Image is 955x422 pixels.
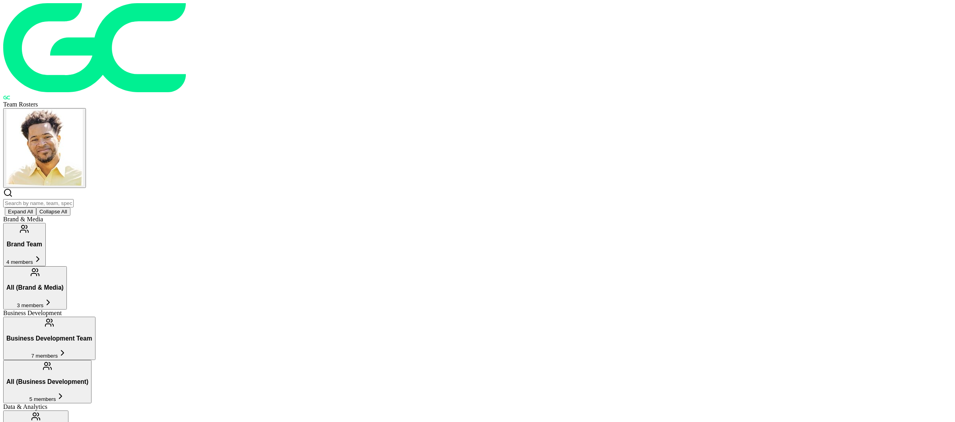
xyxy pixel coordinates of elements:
button: All (Brand & Media)3 members [3,266,67,310]
input: Search by name, team, specialty, or title... [3,199,74,207]
h3: All (Brand & Media) [6,284,64,291]
h3: All (Business Development) [6,378,88,385]
span: Data & Analytics [3,403,47,410]
button: Business Development Team7 members [3,317,95,360]
span: 7 members [31,353,58,359]
span: 4 members [6,259,33,265]
h3: Business Development Team [6,335,92,342]
span: 3 members [17,302,44,308]
button: Brand Team4 members [3,223,46,266]
button: Expand All [5,207,36,216]
span: 5 members [29,396,56,402]
span: Brand & Media [3,216,43,223]
button: All (Business Development)5 members [3,360,92,403]
span: Business Development [3,310,62,316]
span: Team Rosters [3,101,38,108]
button: Collapse All [36,207,70,216]
h3: Brand Team [6,241,43,248]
